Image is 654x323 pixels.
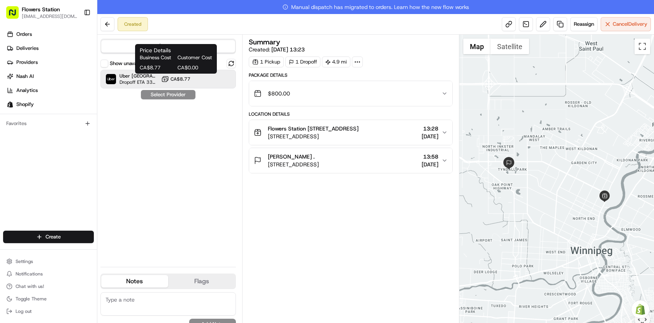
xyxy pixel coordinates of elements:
button: Show street map [463,39,490,54]
button: Flowers Station [STREET_ADDRESS][STREET_ADDRESS]13:28[DATE] [249,120,452,145]
span: Flowers Station [STREET_ADDRESS] [268,125,359,132]
button: Settings [3,256,94,267]
span: Shopify [16,101,34,108]
button: $800.00 [249,81,452,106]
span: [STREET_ADDRESS] [268,161,319,168]
span: Toggle Theme [16,296,47,302]
button: [EMAIL_ADDRESS][DOMAIN_NAME] [22,13,77,19]
button: Notes [101,275,168,288]
button: Toggle fullscreen view [635,39,650,54]
div: 💻 [66,114,72,120]
button: Toggle Theme [3,293,94,304]
div: Location Details [249,111,453,117]
div: 📗 [8,114,14,120]
button: Log out [3,306,94,317]
span: Notifications [16,271,43,277]
a: Deliveries [3,42,97,55]
span: Settings [16,258,33,265]
button: [PERSON_NAME] .[STREET_ADDRESS]13:58[DATE] [249,148,452,173]
span: [STREET_ADDRESS] [268,132,359,140]
span: Analytics [16,87,38,94]
span: API Documentation [74,113,125,121]
a: Shopify [3,98,97,111]
a: Powered byPylon [55,132,94,138]
span: Uber [GEOGRAPHIC_DATA] [120,73,158,79]
span: Manual dispatch has migrated to orders. Learn how the new flow works [283,3,469,11]
div: Package Details [249,72,453,78]
img: 1736555255976-a54dd68f-1ca7-489b-9aae-adbdc363a1c4 [8,74,22,88]
a: 📗Knowledge Base [5,110,63,124]
div: 1 Pickup [249,56,284,67]
button: Show satellite imagery [490,39,529,54]
div: We're available if you need us! [26,82,98,88]
button: Chat with us! [3,281,94,292]
button: Flags [168,275,235,288]
button: CancelDelivery [601,17,651,31]
button: Start new chat [132,77,142,86]
button: CA$8.77 [161,75,190,83]
span: Customer Cost [178,54,212,61]
button: Create [3,231,94,243]
span: [DATE] [422,161,438,168]
button: Quotes [101,40,235,53]
a: Providers [3,56,97,69]
span: CA$0.00 [178,64,212,71]
img: Nash [8,8,23,23]
span: $800.00 [268,90,290,97]
span: Dropoff ETA 33 minutes [120,79,158,85]
span: Deliveries [16,45,39,52]
a: Orders [3,28,97,41]
span: Knowledge Base [16,113,60,121]
span: Log out [16,308,32,314]
div: 4.9 mi [322,56,350,67]
button: Flowers Station [22,5,60,13]
span: Business Cost [140,54,174,61]
span: CA$8.77 [140,64,174,71]
span: Cancel Delivery [613,21,647,28]
span: Created: [249,46,305,53]
button: Notifications [3,268,94,279]
span: Pylon [77,132,94,138]
h3: Summary [249,39,280,46]
img: Uber Canada [106,74,116,84]
span: Providers [16,59,38,66]
span: 13:58 [422,153,438,161]
span: CA$8.77 [171,76,190,82]
a: 💻API Documentation [63,110,128,124]
span: 13:28 [422,125,438,132]
span: Orders [16,31,32,38]
span: Nash AI [16,73,34,80]
label: Show unavailable [110,60,149,67]
h1: Price Details [140,46,212,54]
div: Favorites [3,117,94,130]
span: Reassign [574,21,594,28]
a: Analytics [3,84,97,97]
input: Clear [20,50,128,58]
button: Reassign [570,17,598,31]
p: Welcome 👋 [8,31,142,44]
div: Start new chat [26,74,128,82]
div: 1 Dropoff [285,56,320,67]
span: [PERSON_NAME] . [268,153,315,161]
img: Shopify logo [7,101,13,108]
span: [DATE] [422,132,438,140]
a: Nash AI [3,70,97,83]
button: Flowers Station[EMAIL_ADDRESS][DOMAIN_NAME] [3,3,81,22]
span: [DATE] 13:23 [271,46,305,53]
span: Chat with us! [16,283,44,289]
span: Create [46,233,61,240]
